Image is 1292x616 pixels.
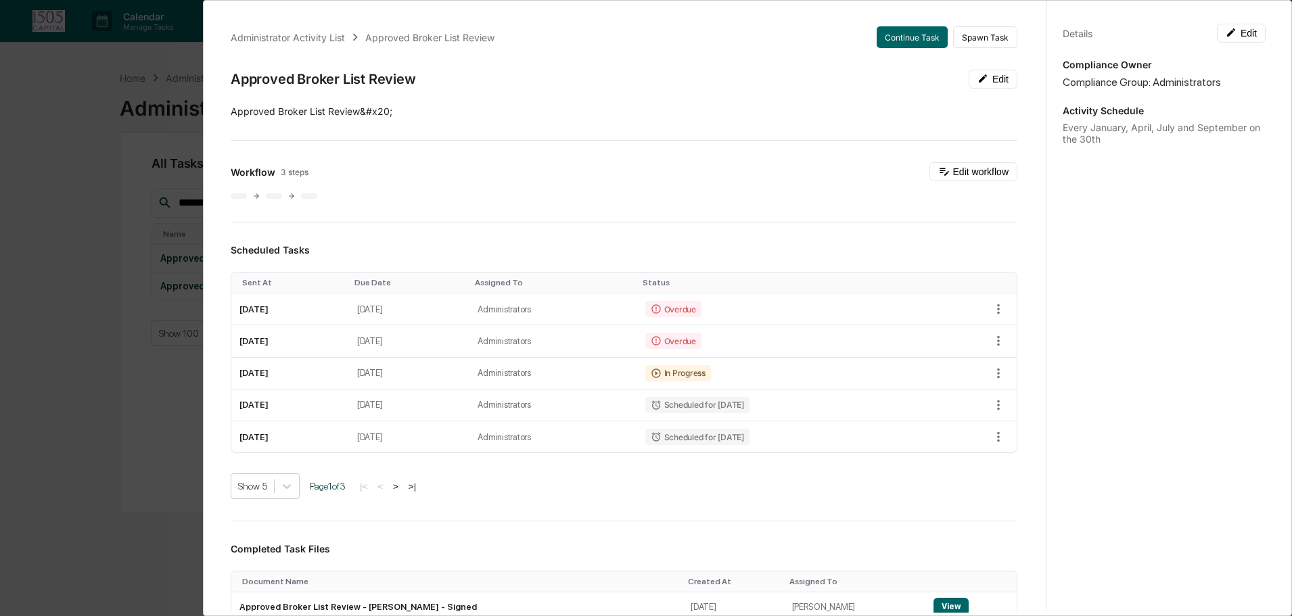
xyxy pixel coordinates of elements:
[1217,24,1266,43] button: Edit
[231,32,345,43] div: Administrator Activity List
[645,301,701,317] div: Overdue
[389,481,402,492] button: >
[645,397,749,413] div: Scheduled for [DATE]
[231,325,349,357] td: [DATE]
[643,278,923,287] div: Toggle SortBy
[469,389,637,421] td: Administrators
[349,293,470,325] td: [DATE]
[1063,76,1266,89] div: Compliance Group: Administrators
[1063,28,1092,39] div: Details
[231,421,349,452] td: [DATE]
[469,421,637,452] td: Administrators
[231,389,349,421] td: [DATE]
[469,325,637,357] td: Administrators
[645,333,701,349] div: Overdue
[231,105,392,117] span: Approved Broker List Review&#x20;
[645,429,749,445] div: Scheduled for [DATE]
[365,32,494,43] div: Approved Broker List Review
[877,26,948,48] button: Continue Task
[373,481,387,492] button: <
[231,71,416,87] div: Approved Broker List Review
[969,70,1017,89] button: Edit
[231,543,1017,554] h3: Completed Task Files
[933,598,969,615] button: View
[1063,122,1266,145] div: Every January, April, July and September on the 30th
[789,577,920,586] div: Toggle SortBy
[231,166,275,178] span: Workflow
[242,577,677,586] div: Toggle SortBy
[645,365,711,381] div: In Progress
[475,278,631,287] div: Toggle SortBy
[281,167,308,177] span: 3 steps
[469,293,637,325] td: Administrators
[688,577,778,586] div: Toggle SortBy
[231,293,349,325] td: [DATE]
[349,358,470,389] td: [DATE]
[349,389,470,421] td: [DATE]
[405,481,420,492] button: >|
[953,26,1017,48] button: Spawn Task
[1063,105,1266,116] p: Activity Schedule
[354,278,465,287] div: Toggle SortBy
[349,325,470,357] td: [DATE]
[929,162,1017,181] button: Edit workflow
[231,244,1017,256] h3: Scheduled Tasks
[356,481,371,492] button: |<
[242,278,344,287] div: Toggle SortBy
[231,358,349,389] td: [DATE]
[1249,571,1285,608] iframe: Open customer support
[1063,59,1266,70] p: Compliance Owner
[349,421,470,452] td: [DATE]
[936,577,1011,586] div: Toggle SortBy
[469,358,637,389] td: Administrators
[310,481,346,492] span: Page 1 of 3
